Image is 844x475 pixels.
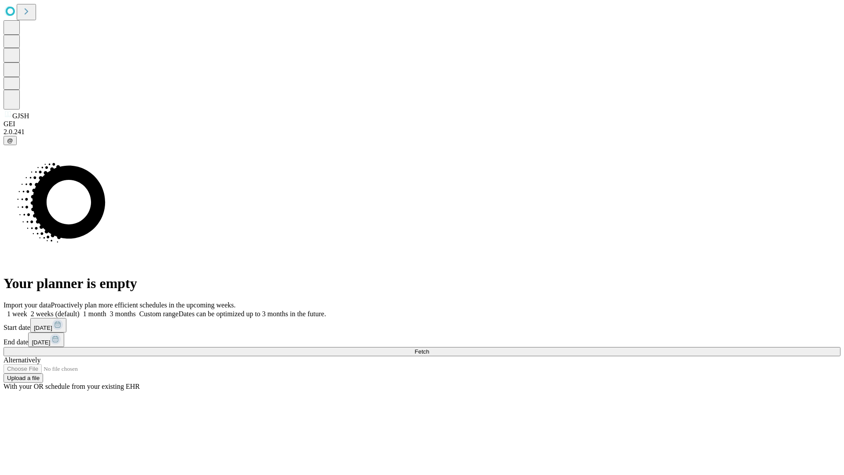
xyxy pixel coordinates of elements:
div: End date [4,332,840,347]
span: Import your data [4,301,51,309]
span: 3 months [110,310,136,318]
span: With your OR schedule from your existing EHR [4,383,140,390]
span: [DATE] [32,339,50,346]
span: 2 weeks (default) [31,310,80,318]
span: Proactively plan more efficient schedules in the upcoming weeks. [51,301,236,309]
button: Fetch [4,347,840,356]
span: GJSH [12,112,29,120]
span: Custom range [139,310,178,318]
button: @ [4,136,17,145]
div: GEI [4,120,840,128]
span: Dates can be optimized up to 3 months in the future. [178,310,326,318]
h1: Your planner is empty [4,275,840,292]
button: Upload a file [4,373,43,383]
span: Alternatively [4,356,40,364]
span: 1 week [7,310,27,318]
button: [DATE] [30,318,66,332]
span: 1 month [83,310,106,318]
span: [DATE] [34,325,52,331]
div: Start date [4,318,840,332]
button: [DATE] [28,332,64,347]
span: @ [7,137,13,144]
div: 2.0.241 [4,128,840,136]
span: Fetch [415,348,429,355]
